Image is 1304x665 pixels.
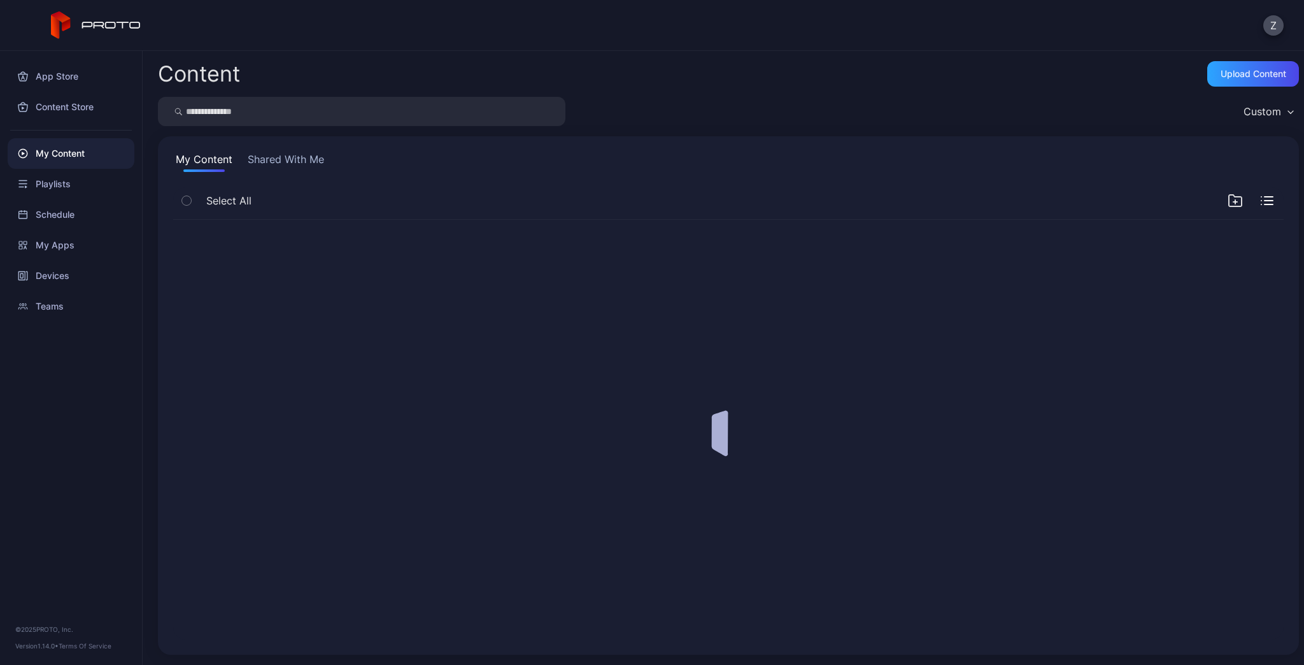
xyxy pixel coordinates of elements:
[8,61,134,92] a: App Store
[8,261,134,291] a: Devices
[8,169,134,199] a: Playlists
[15,624,127,634] div: © 2025 PROTO, Inc.
[1263,15,1284,36] button: Z
[8,138,134,169] a: My Content
[1237,97,1299,126] button: Custom
[8,199,134,230] a: Schedule
[15,642,59,650] span: Version 1.14.0 •
[59,642,111,650] a: Terms Of Service
[206,193,252,208] span: Select All
[8,92,134,122] a: Content Store
[158,63,240,85] div: Content
[245,152,327,172] button: Shared With Me
[1221,69,1286,79] div: Upload Content
[1244,105,1281,118] div: Custom
[8,230,134,261] a: My Apps
[8,291,134,322] a: Teams
[1207,61,1299,87] button: Upload Content
[173,152,235,172] button: My Content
